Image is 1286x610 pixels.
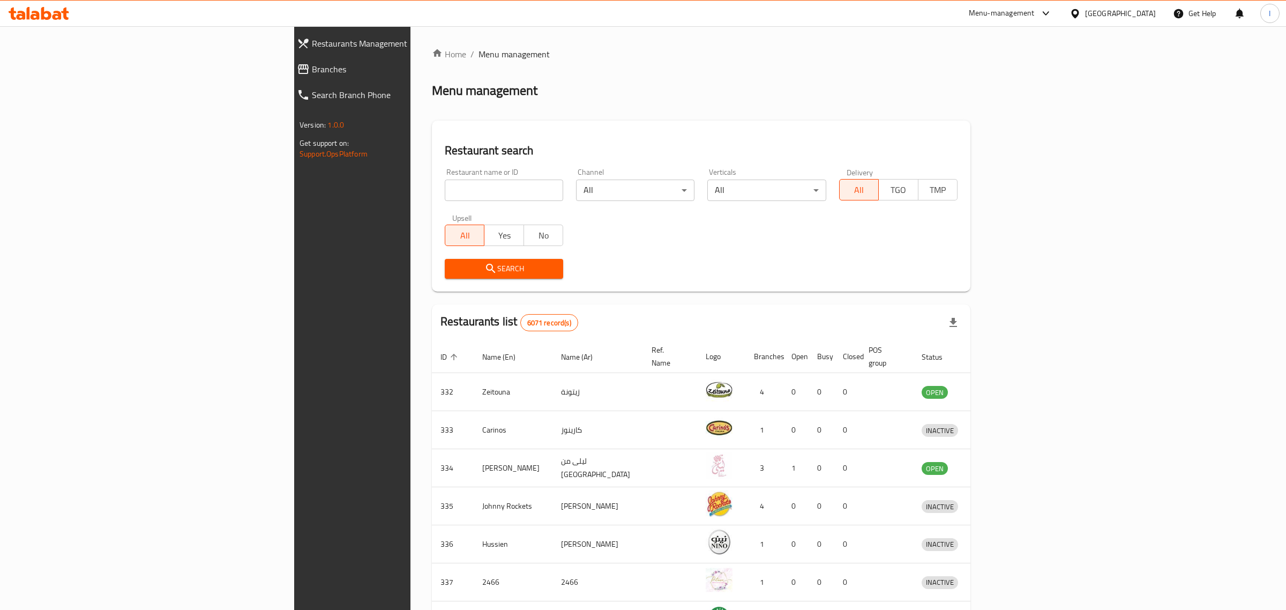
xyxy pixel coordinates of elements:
td: 1 [783,449,809,487]
span: Name (Ar) [561,351,607,363]
td: [PERSON_NAME] [552,487,643,525]
img: Zeitouna [706,376,732,403]
td: 0 [809,487,834,525]
td: 0 [809,449,834,487]
img: Johnny Rockets [706,490,732,517]
span: No [528,228,559,243]
a: Support.OpsPlatform [300,147,368,161]
span: Branches [312,63,500,76]
button: TMP [918,179,958,200]
div: Export file [940,310,966,336]
button: TGO [878,179,918,200]
span: Search [453,262,555,276]
span: Ref. Name [652,344,684,369]
input: Search for restaurant name or ID.. [445,180,563,201]
span: Name (En) [482,351,529,363]
span: INACTIVE [922,501,958,513]
span: I [1269,8,1270,19]
span: Yes [489,228,519,243]
td: 0 [834,487,860,525]
span: OPEN [922,386,948,399]
td: 2466 [474,563,552,601]
nav: breadcrumb [432,48,970,61]
button: Search [445,259,563,279]
td: 0 [834,449,860,487]
span: ID [440,351,461,363]
span: POS group [869,344,900,369]
span: INACTIVE [922,538,958,551]
img: Hussien [706,529,732,555]
button: All [839,179,879,200]
td: 0 [783,373,809,411]
td: 4 [745,487,783,525]
td: 0 [809,373,834,411]
td: 0 [834,411,860,449]
td: 1 [745,563,783,601]
td: Hussien [474,525,552,563]
button: No [524,225,563,246]
td: 0 [809,563,834,601]
span: All [844,182,874,198]
span: 6071 record(s) [521,318,578,328]
span: OPEN [922,463,948,475]
td: Zeitouna [474,373,552,411]
button: All [445,225,484,246]
td: 0 [783,487,809,525]
a: Search Branch Phone [288,82,509,108]
span: All [450,228,480,243]
td: 3 [745,449,783,487]
td: 0 [783,563,809,601]
th: Closed [834,340,860,373]
span: TGO [883,182,914,198]
span: Status [922,351,956,363]
td: 0 [783,525,809,563]
span: Menu management [478,48,550,61]
th: Busy [809,340,834,373]
th: Open [783,340,809,373]
td: كارينوز [552,411,643,449]
span: Version: [300,118,326,132]
span: Restaurants Management [312,37,500,50]
span: TMP [923,182,953,198]
div: INACTIVE [922,538,958,551]
img: 2466 [706,567,732,593]
td: Carinos [474,411,552,449]
a: Branches [288,56,509,82]
td: 1 [745,411,783,449]
img: Leila Min Lebnan [706,452,732,479]
h2: Restaurant search [445,143,958,159]
span: INACTIVE [922,425,958,437]
td: 4 [745,373,783,411]
label: Upsell [452,214,472,221]
button: Yes [484,225,524,246]
td: 0 [809,525,834,563]
th: Logo [697,340,745,373]
td: ليلى من [GEOGRAPHIC_DATA] [552,449,643,487]
td: [PERSON_NAME] [474,449,552,487]
img: Carinos [706,414,732,441]
td: 0 [783,411,809,449]
div: All [576,180,694,201]
h2: Restaurants list [440,314,578,331]
span: Get support on: [300,136,349,150]
div: Total records count [520,314,578,331]
div: Menu-management [969,7,1035,20]
td: 0 [809,411,834,449]
div: All [707,180,826,201]
th: Branches [745,340,783,373]
span: INACTIVE [922,576,958,589]
span: 1.0.0 [327,118,344,132]
td: 1 [745,525,783,563]
td: 0 [834,373,860,411]
a: Restaurants Management [288,31,509,56]
td: 0 [834,563,860,601]
td: 2466 [552,563,643,601]
td: 0 [834,525,860,563]
label: Delivery [847,168,873,176]
div: [GEOGRAPHIC_DATA] [1085,8,1156,19]
span: Search Branch Phone [312,88,500,101]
